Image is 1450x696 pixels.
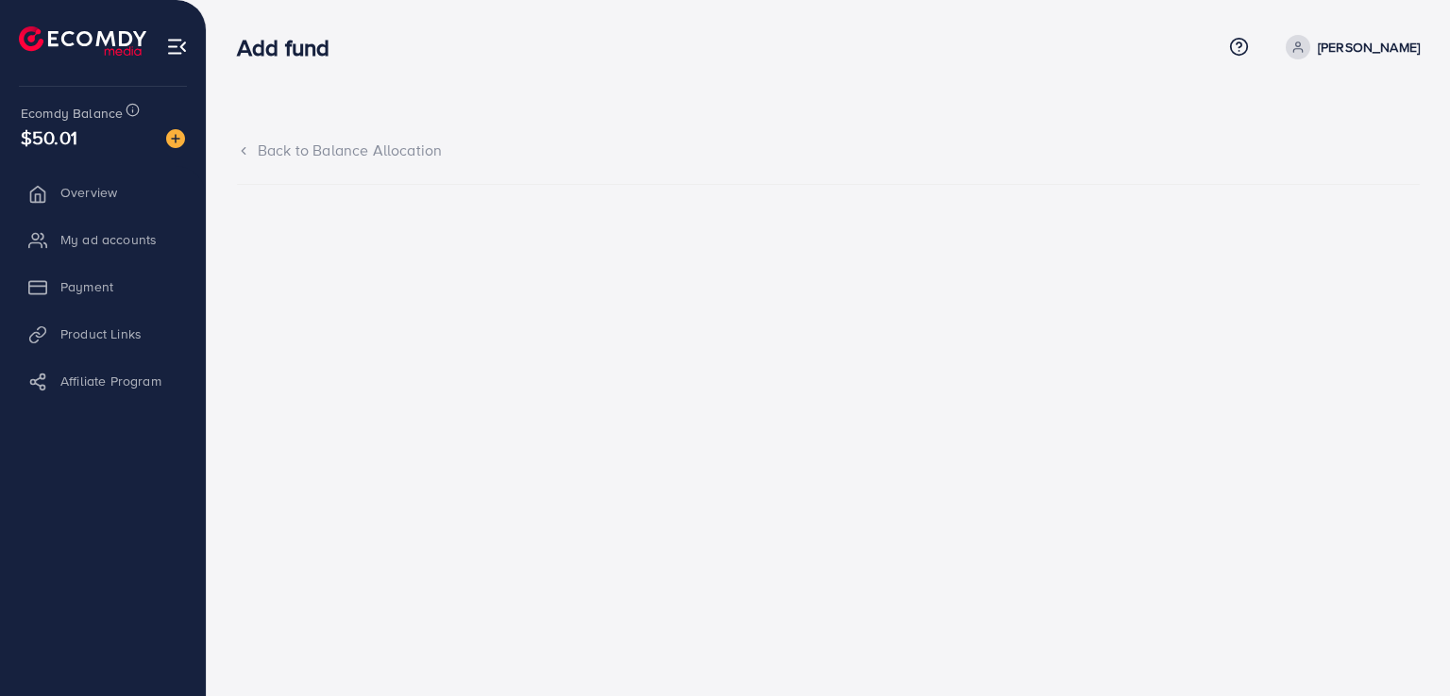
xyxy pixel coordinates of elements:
p: [PERSON_NAME] [1318,36,1420,58]
img: menu [166,36,188,58]
h3: Add fund [237,34,345,61]
span: Ecomdy Balance [21,104,123,123]
img: image [166,129,185,148]
a: [PERSON_NAME] [1278,35,1420,59]
div: Back to Balance Allocation [237,140,1420,161]
img: logo [19,26,146,56]
span: $50.01 [21,124,77,151]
